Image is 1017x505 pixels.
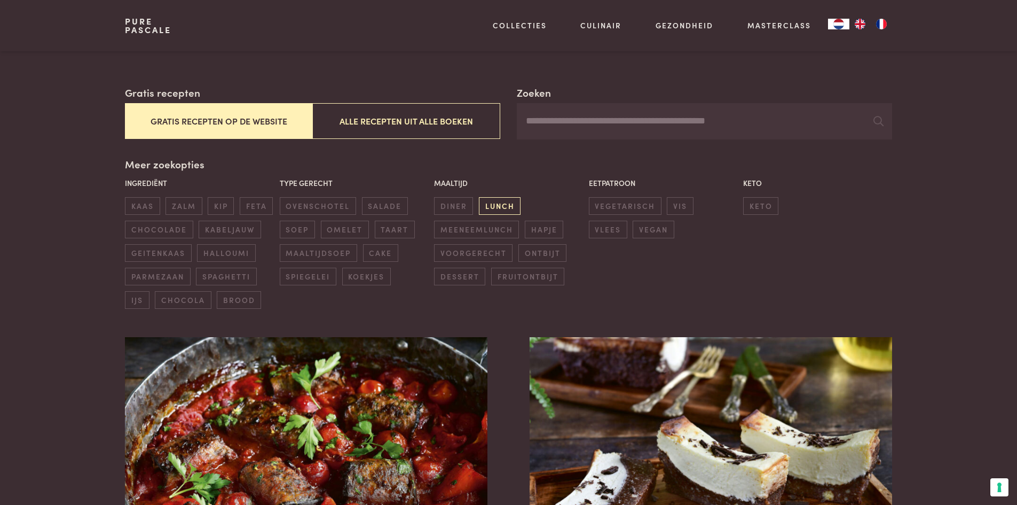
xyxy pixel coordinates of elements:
[197,244,255,262] span: halloumi
[990,478,1008,496] button: Uw voorkeuren voor toestemming voor trackingtechnologieën
[493,20,547,31] a: Collecties
[125,244,191,262] span: geitenkaas
[517,85,551,100] label: Zoeken
[280,221,315,238] span: soep
[125,85,200,100] label: Gratis recepten
[871,19,892,29] a: FR
[125,221,193,238] span: chocolade
[165,197,202,215] span: zalm
[747,20,811,31] a: Masterclass
[280,268,336,285] span: spiegelei
[280,244,357,262] span: maaltijdsoep
[208,197,234,215] span: kip
[656,20,713,31] a: Gezondheid
[849,19,871,29] a: EN
[479,197,521,215] span: lunch
[525,221,563,238] span: hapje
[589,221,627,238] span: vlees
[743,197,778,215] span: keto
[363,244,398,262] span: cake
[125,103,312,139] button: Gratis recepten op de website
[434,268,485,285] span: dessert
[434,177,583,189] p: Maaltijd
[312,103,500,139] button: Alle recepten uit alle boeken
[125,197,160,215] span: kaas
[155,291,211,309] span: chocola
[434,197,473,215] span: diner
[518,244,566,262] span: ontbijt
[125,17,171,34] a: PurePascale
[196,268,256,285] span: spaghetti
[434,244,513,262] span: voorgerecht
[362,197,408,215] span: salade
[589,177,738,189] p: Eetpatroon
[240,197,273,215] span: feta
[125,291,149,309] span: ijs
[321,221,369,238] span: omelet
[434,221,519,238] span: meeneemlunch
[217,291,261,309] span: brood
[491,268,564,285] span: fruitontbijt
[125,268,190,285] span: parmezaan
[667,197,693,215] span: vis
[199,221,261,238] span: kabeljauw
[342,268,391,285] span: koekjes
[125,177,274,189] p: Ingrediënt
[375,221,415,238] span: taart
[828,19,849,29] a: NL
[743,177,892,189] p: Keto
[280,177,429,189] p: Type gerecht
[828,19,892,29] aside: Language selected: Nederlands
[849,19,892,29] ul: Language list
[580,20,621,31] a: Culinair
[633,221,674,238] span: vegan
[828,19,849,29] div: Language
[280,197,356,215] span: ovenschotel
[589,197,661,215] span: vegetarisch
